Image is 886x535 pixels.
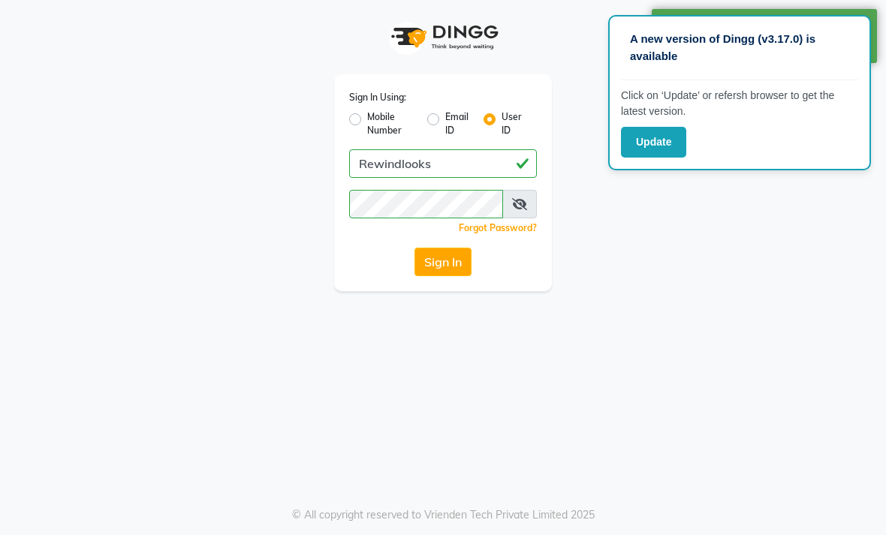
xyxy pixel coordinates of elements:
[630,31,849,65] p: A new version of Dingg (v3.17.0) is available
[414,248,472,276] button: Sign In
[621,88,858,119] p: Click on ‘Update’ or refersh browser to get the latest version.
[349,190,503,218] input: Username
[502,110,525,137] label: User ID
[367,110,415,137] label: Mobile Number
[445,110,471,137] label: Email ID
[383,15,503,59] img: logo1.svg
[349,149,537,178] input: Username
[459,222,537,233] a: Forgot Password?
[621,127,686,158] button: Update
[349,91,406,104] label: Sign In Using:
